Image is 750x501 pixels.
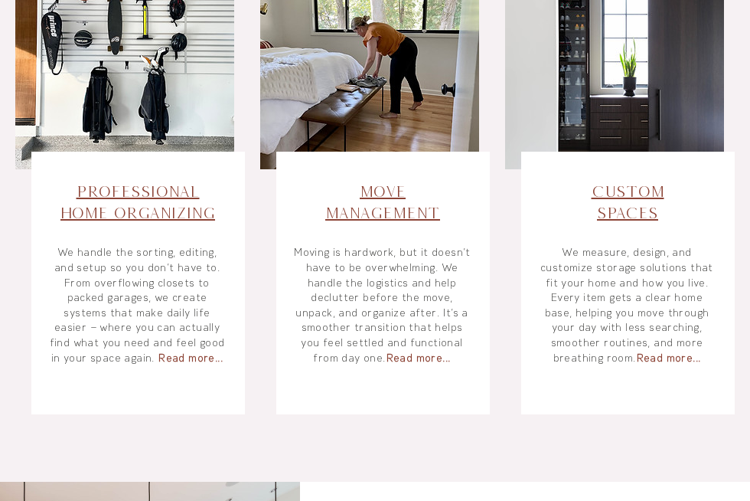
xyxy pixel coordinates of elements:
span: Move Management​ [325,182,440,221]
a: Moving is hardwork, but it doesn’t have to be overwhelming. We handle the logistics and help decl... [294,245,471,364]
a: We handle the sorting, editing, and setup so you don’t have to. From overflowing closets to packe... [51,245,226,364]
span: Custom Spaces [592,182,664,221]
span: Read more... [386,351,452,365]
span: Professional Home Organizing [60,182,215,221]
a: MoveManagement​ [325,182,440,221]
a: ProfessionalHome Organizing [60,182,215,221]
span: Read more... [158,351,223,365]
a: CustomSpaces [592,182,664,221]
a: We measure, design, and customize storage solutions that fit your home and how you live. Every it... [541,245,714,364]
span: Read more... [637,351,702,365]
